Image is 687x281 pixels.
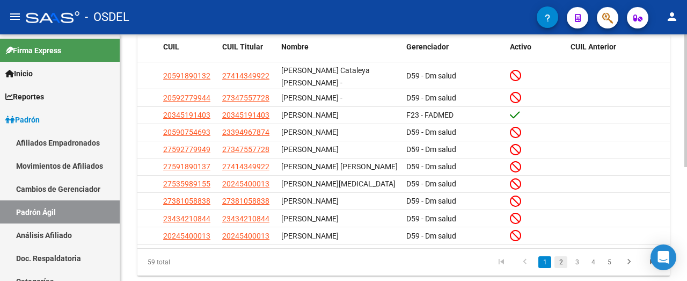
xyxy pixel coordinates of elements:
span: D59 - Dm salud [406,128,456,136]
span: [PERSON_NAME][MEDICAL_DATA] [281,179,396,188]
a: go to last page [642,256,663,268]
span: [PERSON_NAME] [PERSON_NAME] [281,162,398,171]
span: 27591890137 [163,162,210,171]
span: 27381058838 [163,197,210,205]
span: D59 - Dm salud [406,162,456,171]
span: [PERSON_NAME] [281,232,339,240]
span: Inicio [5,68,33,80]
span: Padrón [5,114,40,126]
a: 4 [587,256,600,268]
a: 5 [603,256,616,268]
span: 20591890132 [163,71,210,80]
span: D59 - Dm salud [406,93,456,102]
a: go to previous page [515,256,535,268]
li: page 3 [569,253,585,271]
span: D59 - Dm salud [406,71,456,80]
span: 27414349922 [222,162,269,171]
span: 20245400013 [222,232,269,240]
span: 20245400013 [163,232,210,240]
span: 20245400013 [222,179,269,188]
li: page 1 [537,253,553,271]
a: 1 [538,256,551,268]
span: Activo [510,42,531,51]
a: 2 [554,256,567,268]
span: [PERSON_NAME] [281,145,339,154]
span: 20345191403 [163,111,210,119]
div: Open Intercom Messenger [651,244,676,270]
datatable-header-cell: Activo [506,35,566,59]
span: CUIL [163,42,179,51]
div: 59 total [137,249,242,276]
span: [PERSON_NAME] Cataleya [PERSON_NAME] - [281,66,370,87]
mat-icon: person [666,10,678,23]
span: 27592779949 [163,145,210,154]
span: D59 - Dm salud [406,232,456,240]
span: 20345191403 [222,111,269,119]
li: page 5 [601,253,617,271]
span: 23434210844 [163,214,210,223]
span: D59 - Dm salud [406,145,456,154]
span: [PERSON_NAME] [281,197,339,205]
span: 20592779944 [163,93,210,102]
span: 27347557728 [222,93,269,102]
span: [PERSON_NAME] [281,111,339,119]
span: Nombre [281,42,309,51]
a: go to first page [491,256,511,268]
span: 27347557728 [222,145,269,154]
span: [PERSON_NAME] [281,214,339,223]
span: Gerenciador [406,42,449,51]
span: 23394967874 [222,128,269,136]
span: D59 - Dm salud [406,179,456,188]
span: CUIL Titular [222,42,263,51]
span: D59 - Dm salud [406,197,456,205]
span: 27535989155 [163,179,210,188]
datatable-header-cell: Nombre [277,35,402,59]
a: 3 [571,256,583,268]
span: Reportes [5,91,44,103]
span: Firma Express [5,45,61,56]
mat-icon: menu [9,10,21,23]
span: 23434210844 [222,214,269,223]
li: page 2 [553,253,569,271]
span: 27414349922 [222,71,269,80]
span: [PERSON_NAME] [281,128,339,136]
span: CUIL Anterior [571,42,616,51]
span: 27381058838 [222,197,269,205]
datatable-header-cell: Gerenciador [402,35,506,59]
span: 20590754693 [163,128,210,136]
datatable-header-cell: CUIL Anterior [566,35,670,59]
span: - OSDEL [85,5,129,29]
span: D59 - Dm salud [406,214,456,223]
a: go to next page [619,256,639,268]
datatable-header-cell: CUIL [159,35,218,59]
datatable-header-cell: CUIL Titular [218,35,277,59]
span: [PERSON_NAME] - [281,93,342,102]
li: page 4 [585,253,601,271]
span: F23 - FADMED [406,111,454,119]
